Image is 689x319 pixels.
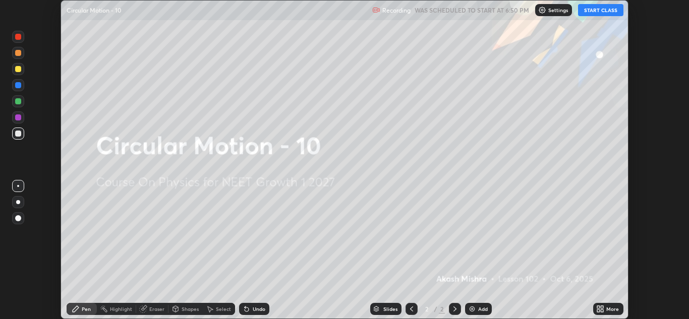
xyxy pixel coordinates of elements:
div: 2 [439,304,445,313]
p: Circular Motion - 10 [67,6,122,14]
div: More [606,306,619,311]
div: / [434,306,437,312]
div: 2 [422,306,432,312]
p: Settings [548,8,568,13]
div: Highlight [110,306,132,311]
p: Recording [382,7,411,14]
div: Pen [82,306,91,311]
div: Select [216,306,231,311]
div: Slides [383,306,397,311]
button: START CLASS [578,4,623,16]
img: add-slide-button [468,305,476,313]
div: Undo [253,306,265,311]
img: recording.375f2c34.svg [372,6,380,14]
div: Shapes [182,306,199,311]
h5: WAS SCHEDULED TO START AT 6:50 PM [415,6,529,15]
img: class-settings-icons [538,6,546,14]
div: Add [478,306,488,311]
div: Eraser [149,306,164,311]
